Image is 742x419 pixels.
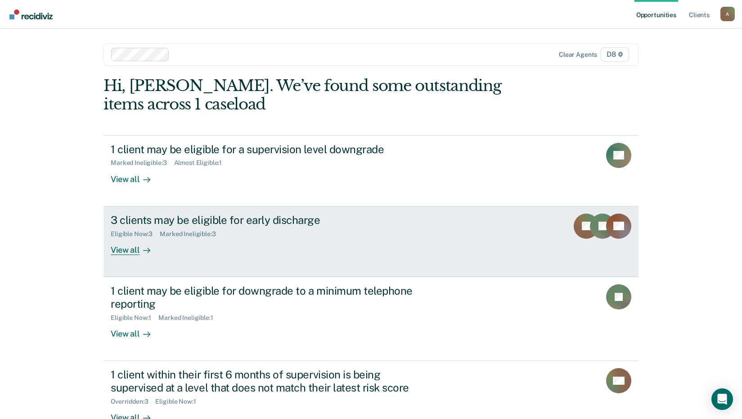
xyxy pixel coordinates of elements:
div: Eligible Now : 3 [111,230,160,238]
div: 1 client within their first 6 months of supervision is being supervised at a level that does not ... [111,368,427,394]
button: Profile dropdown button [720,7,735,21]
span: D8 [601,47,629,62]
div: Marked Ineligible : 3 [111,159,174,167]
div: Almost Eligible : 1 [174,159,229,167]
div: Overridden : 3 [111,398,155,405]
div: View all [111,237,161,255]
div: Eligible Now : 1 [155,398,203,405]
a: 3 clients may be eligible for early dischargeEligible Now:3Marked Ineligible:3View all [103,206,639,277]
a: 1 client may be eligible for downgrade to a minimum telephone reportingEligible Now:1Marked Ineli... [103,277,639,361]
div: A [720,7,735,21]
div: Eligible Now : 1 [111,314,158,322]
div: Marked Ineligible : 1 [158,314,220,322]
div: 3 clients may be eligible for early discharge [111,214,427,227]
div: Clear agents [559,51,597,59]
div: 1 client may be eligible for a supervision level downgrade [111,143,427,156]
div: 1 client may be eligible for downgrade to a minimum telephone reporting [111,284,427,310]
div: View all [111,321,161,339]
div: Hi, [PERSON_NAME]. We’ve found some outstanding items across 1 caseload [103,77,531,114]
div: View all [111,167,161,184]
div: Marked Ineligible : 3 [160,230,223,238]
a: 1 client may be eligible for a supervision level downgradeMarked Ineligible:3Almost Eligible:1Vie... [103,135,639,206]
div: Open Intercom Messenger [711,388,733,410]
img: Recidiviz [9,9,53,19]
